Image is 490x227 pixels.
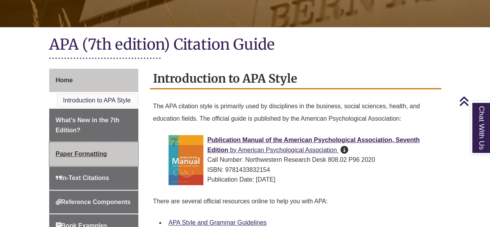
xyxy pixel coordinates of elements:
h1: APA (7th edition) Citation Guide [49,35,441,55]
span: Publication Manual of the American Psychological Association, Seventh Edition [207,137,420,153]
a: Home [49,69,139,92]
p: There are several official resources online to help you with APA: [153,192,438,211]
a: Introduction to APA Style [63,97,131,104]
span: Reference Components [56,199,131,205]
a: Publication Manual of the American Psychological Association, Seventh Edition by American Psychol... [207,137,420,153]
a: Paper Formatting [49,142,139,166]
div: Call Number: Northwestern Research Desk 808.02 P96 2020 [168,155,435,165]
div: Publication Date: [DATE] [168,175,435,185]
span: Paper Formatting [56,151,107,157]
a: Back to Top [459,96,488,106]
h2: Introduction to APA Style [150,69,441,89]
a: What's New in the 7th Edition? [49,109,139,142]
span: Home [56,77,73,83]
p: The APA citation style is primarily used by disciplines in the business, social sciences, health,... [153,97,438,128]
div: ISBN: 9781433832154 [168,165,435,175]
span: In-Text Citations [56,175,109,181]
span: What's New in the 7th Edition? [56,117,120,133]
span: American Psychological Association [238,147,337,153]
span: by [230,147,237,153]
a: APA Style and Grammar Guidelines [168,219,266,226]
a: In-Text Citations [49,166,139,190]
a: Reference Components [49,191,139,214]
